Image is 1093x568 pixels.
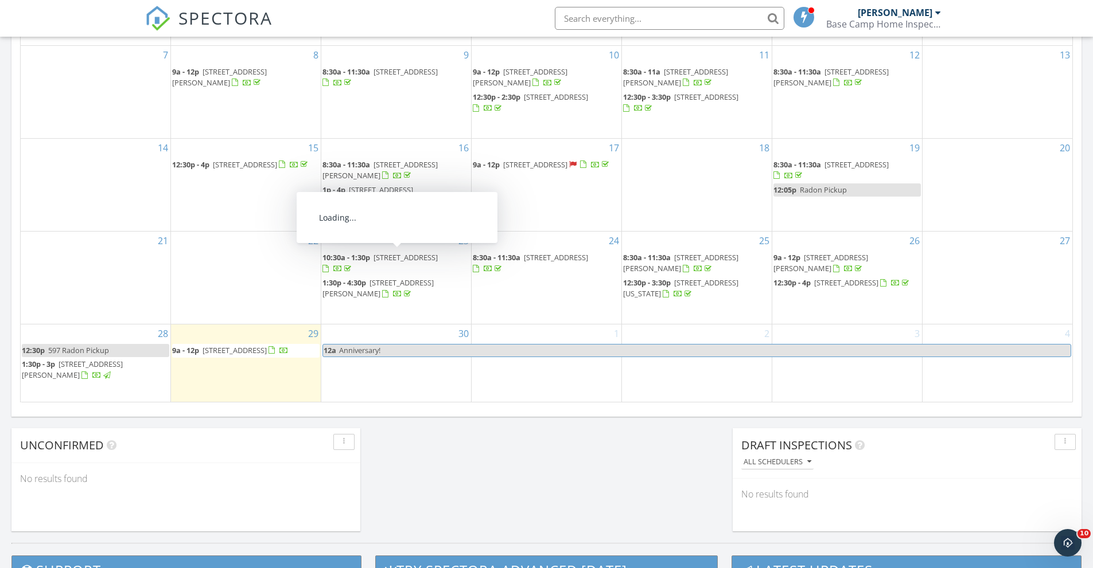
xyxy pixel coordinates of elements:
span: [STREET_ADDRESS] [524,92,588,102]
a: 12:30p - 4p [STREET_ADDRESS] [172,159,310,170]
span: SPECTORA [178,6,273,30]
a: Go to September 15, 2025 [306,139,321,157]
span: 8:30a - 11:30a [623,252,671,263]
a: 9a - 12p [STREET_ADDRESS][PERSON_NAME] [773,251,921,276]
a: 8:30a - 11:30a [STREET_ADDRESS][PERSON_NAME] [773,65,921,90]
a: 12:30p - 4p [STREET_ADDRESS] [773,276,921,290]
a: 1:30p - 4:30p [STREET_ADDRESS][PERSON_NAME] [322,276,470,301]
a: Go to September 9, 2025 [461,46,471,64]
td: Go to September 14, 2025 [21,138,171,231]
a: 8:30a - 11:30a [STREET_ADDRESS][PERSON_NAME] [623,251,771,276]
td: Go to September 19, 2025 [772,138,922,231]
span: 12:30p - 4p [773,277,811,288]
input: Search everything... [555,7,784,30]
a: Go to September 21, 2025 [155,232,170,250]
a: 9a - 12p [STREET_ADDRESS] [473,159,611,170]
a: 8:30a - 11:30a [STREET_ADDRESS] [322,65,470,90]
a: 8:30a - 11:30a [STREET_ADDRESS] [773,159,889,181]
button: All schedulers [741,455,814,470]
a: Go to September 10, 2025 [606,46,621,64]
a: 8:30a - 11:30a [STREET_ADDRESS] [773,158,921,183]
span: [STREET_ADDRESS][PERSON_NAME] [773,66,889,88]
span: 1p - 4p [322,185,345,195]
td: Go to September 22, 2025 [171,231,321,324]
a: 12:30p - 4p [STREET_ADDRESS] [172,158,320,172]
td: Go to September 26, 2025 [772,231,922,324]
a: Go to September 7, 2025 [161,46,170,64]
span: 10 [1078,529,1091,538]
a: Go to September 26, 2025 [907,232,922,250]
a: Go to October 2, 2025 [762,324,772,343]
td: Go to October 4, 2025 [922,324,1072,401]
a: Go to September 12, 2025 [907,46,922,64]
a: Go to September 28, 2025 [155,324,170,343]
img: The Best Home Inspection Software - Spectora [145,6,170,31]
span: 12:30p - 4p [172,159,209,170]
span: 8:30a - 11:30a [322,66,370,77]
a: 9a - 12p [STREET_ADDRESS][PERSON_NAME] [473,65,620,90]
span: [STREET_ADDRESS][PERSON_NAME] [22,359,123,380]
td: Go to September 15, 2025 [171,138,321,231]
div: Base Camp Home Inspections, LLC [826,18,941,30]
span: Anniversary! [339,345,380,355]
a: 8:30a - 11:30a [STREET_ADDRESS][PERSON_NAME] [322,159,438,181]
span: [STREET_ADDRESS] [374,66,438,77]
a: 1:30p - 3p [STREET_ADDRESS][PERSON_NAME] [22,359,123,380]
a: Go to October 1, 2025 [612,324,621,343]
span: Radon Pickup [800,185,847,195]
span: 12:30p - 2:30p [473,92,520,102]
td: Go to September 9, 2025 [321,45,472,138]
span: 12:30p - 3:30p [623,92,671,102]
td: Go to October 1, 2025 [472,324,622,401]
span: [STREET_ADDRESS][PERSON_NAME] [322,277,434,299]
a: Go to September 8, 2025 [311,46,321,64]
td: Go to September 29, 2025 [171,324,321,401]
div: No results found [733,479,1082,510]
a: 12:30p - 3:30p [STREET_ADDRESS][US_STATE] [623,277,738,299]
a: 8:30a - 11:30a [STREET_ADDRESS][PERSON_NAME] [623,252,738,273]
a: Go to September 30, 2025 [456,324,471,343]
span: [STREET_ADDRESS][PERSON_NAME] [773,252,868,273]
span: [STREET_ADDRESS] [213,159,277,170]
span: [STREET_ADDRESS] [374,252,438,263]
td: Go to September 7, 2025 [21,45,171,138]
a: 12:30p - 2:30p [STREET_ADDRESS] [473,92,588,113]
span: 12:30p [22,345,45,355]
div: [PERSON_NAME] [858,7,932,18]
td: Go to September 28, 2025 [21,324,171,401]
a: 12:30p - 3:30p [STREET_ADDRESS][US_STATE] [623,276,771,301]
a: 10:30a - 1:30p [STREET_ADDRESS] [322,251,470,276]
a: 8:30a - 11:30a [STREET_ADDRESS] [473,252,588,273]
a: 12:30p - 2:30p [STREET_ADDRESS] [473,91,620,115]
span: 597 Radon Pickup [48,345,109,355]
span: 9a - 12p [172,66,199,77]
a: 8:30a - 11:30a [STREET_ADDRESS] [322,66,438,88]
span: 8:30a - 11:30a [322,159,370,170]
span: 12a [323,344,337,357]
a: 12:30p - 3:30p [STREET_ADDRESS] [623,91,771,115]
a: Go to September 13, 2025 [1057,46,1072,64]
a: Go to October 4, 2025 [1063,324,1072,343]
td: Go to September 30, 2025 [321,324,472,401]
a: Go to September 17, 2025 [606,139,621,157]
td: Go to September 16, 2025 [321,138,472,231]
a: 8:30a - 11:30a [STREET_ADDRESS][PERSON_NAME] [773,66,889,88]
a: 8:30a - 11:30a [STREET_ADDRESS] [473,251,620,276]
a: 8:30a - 11a [STREET_ADDRESS][PERSON_NAME] [623,65,771,90]
a: Go to September 14, 2025 [155,139,170,157]
span: [STREET_ADDRESS] [814,277,878,288]
a: Go to September 23, 2025 [456,232,471,250]
div: No results found [11,463,360,494]
span: [STREET_ADDRESS] [824,159,889,170]
a: 12:30p - 3:30p [STREET_ADDRESS] [623,92,738,113]
span: [STREET_ADDRESS][PERSON_NAME] [322,185,413,206]
td: Go to October 2, 2025 [621,324,772,401]
td: Go to September 18, 2025 [621,138,772,231]
td: Go to September 27, 2025 [922,231,1072,324]
a: SPECTORA [145,15,273,40]
a: 8:30a - 11a [STREET_ADDRESS][PERSON_NAME] [623,66,728,88]
a: Go to September 19, 2025 [907,139,922,157]
a: 1p - 4p [STREET_ADDRESS][PERSON_NAME] [322,183,470,208]
span: [STREET_ADDRESS][US_STATE] [623,277,738,299]
td: Go to September 21, 2025 [21,231,171,324]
